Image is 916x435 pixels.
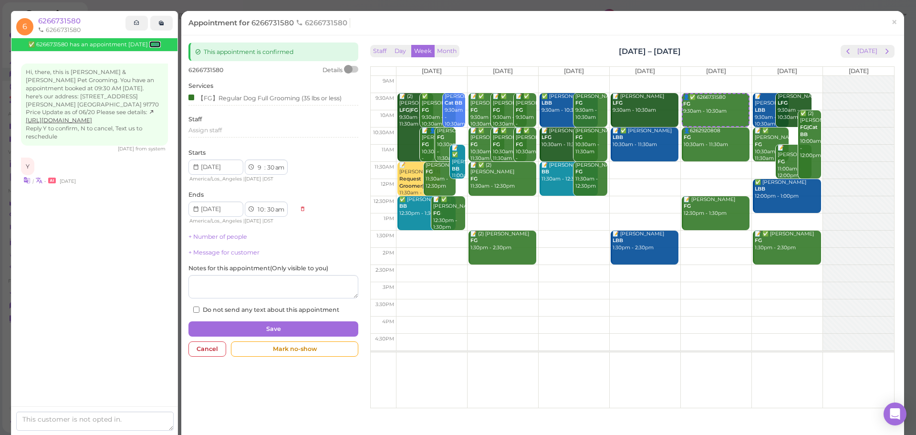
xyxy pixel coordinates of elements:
[399,196,456,217] div: ✅ [PERSON_NAME] 12:30pm - 1:30pm
[619,46,681,57] h2: [DATE] – [DATE]
[422,107,429,113] b: FG
[541,169,549,175] b: BB
[470,141,478,148] b: FG
[516,107,523,113] b: FG
[16,18,33,35] span: 6
[380,112,394,118] span: 10am
[613,100,623,106] b: LFG
[188,42,358,62] div: This appointment is confirmed
[885,11,903,34] a: ×
[683,101,690,107] b: FG
[493,107,500,113] b: FG
[421,93,456,128] div: ✅ [PERSON_NAME] 9:30am - 10:30am
[38,16,81,25] a: 6266731580
[541,162,598,183] div: 📝 [PERSON_NAME] 11:30am - 12:30pm
[612,127,678,149] div: 📝 ✅ [PERSON_NAME] 10:30am - 11:30am
[777,145,812,180] div: 📝 [PERSON_NAME] 11:00am - 12:00pm
[188,127,222,134] span: Assign staff
[245,176,261,182] span: [DATE]
[375,95,394,101] span: 9:30am
[376,233,394,239] span: 1:30pm
[36,41,149,48] span: 6266731580 has an appointment [DATE]
[434,45,459,58] button: Month
[28,41,35,48] span: Confirmed
[884,403,906,425] div: Open Intercom Messenger
[754,231,821,252] div: 📝 ✅ [PERSON_NAME] 1:30pm - 2:30pm
[444,93,465,128] div: [PERSON_NAME] 9:30am - 10:30am
[470,107,478,113] b: FG
[399,93,433,128] div: 📝 (2) [PERSON_NAME] 9:30am - 11:30am
[383,250,394,256] span: 2pm
[516,141,523,148] b: FG
[754,93,789,128] div: 📝 [PERSON_NAME] 9:30am - 10:30am
[470,231,536,252] div: 📝 (2) [PERSON_NAME] 1:30pm - 2:30pm
[375,267,394,273] span: 2:30pm
[841,45,855,58] button: prev
[755,186,765,192] b: LBB
[470,237,478,244] b: FG
[854,45,880,58] button: [DATE]
[683,127,749,149] div: 👤6262920808 10:30am - 11:30am
[384,215,394,222] span: 1pm
[800,110,821,159] div: ✅ (2) [PERSON_NAME] 10:00am - 12:00pm
[188,191,204,199] label: Ends
[778,100,788,106] b: LFG
[188,175,295,183] div: | |
[32,178,34,184] i: |
[755,237,762,244] b: FG
[399,203,407,209] b: BB
[849,67,869,74] span: [DATE]
[800,124,817,138] b: FG|Cat BB
[149,41,161,48] a: Edit
[375,301,394,308] span: 3:30pm
[375,336,394,342] span: 4:30pm
[515,127,536,170] div: 📝 ✅ [PERSON_NAME] 10:30am - 11:30am
[426,169,433,175] b: FG
[470,93,504,128] div: 📝 ✅ [PERSON_NAME] 9:30am - 10:30am
[493,141,500,148] b: FG
[575,127,607,156] div: [PERSON_NAME] 10:30am - 11:30am
[452,166,459,172] b: BB
[188,321,358,337] button: Save
[245,218,261,224] span: [DATE]
[575,134,583,140] b: FG
[21,175,168,185] div: •
[755,107,765,113] b: LBB
[21,64,168,146] div: Hi, there, this is [PERSON_NAME] & [PERSON_NAME] Pet Grooming. You have an appointment booked at ...
[188,82,213,90] label: Services
[575,100,583,106] b: FG
[375,164,394,170] span: 11:30am
[374,198,394,204] span: 12:30pm
[706,67,726,74] span: [DATE]
[541,127,598,149] div: 📝 [PERSON_NAME] 10:30am - 11:30am
[575,169,583,175] b: FG
[425,162,456,190] div: [PERSON_NAME] 11:30am - 12:30pm
[564,67,584,74] span: [DATE]
[433,196,465,231] div: 📝 ✅ [PERSON_NAME] 12:30pm - 1:30pm
[21,158,34,176] div: Y
[60,178,76,184] span: 08/18/2025 04:31pm
[613,134,623,140] b: LBB
[383,78,394,84] span: 9am
[188,249,260,256] a: + Message for customer
[323,66,343,74] div: Details
[399,162,441,204] div: 📝 [PERSON_NAME] 11:30am - 12:30pm
[421,127,440,170] div: 📝 👤[PERSON_NAME] 10:30am - 11:30am
[612,231,678,252] div: 📝 [PERSON_NAME] 1:30pm - 2:30pm
[389,45,412,58] button: Day
[399,176,431,189] b: Request Groomer|FG
[635,67,655,74] span: [DATE]
[437,134,444,140] b: FG
[575,162,607,190] div: [PERSON_NAME] 11:30am - 12:30pm
[188,66,223,74] span: 6266731580
[193,306,339,314] label: Do not send any text about this appointment
[470,162,536,190] div: 📝 ✅ (2) [PERSON_NAME] 11:30am - 12:30pm
[118,146,135,152] span: 08/18/2025 04:26pm
[296,18,347,27] span: 6266731580
[188,18,350,28] div: Appointment for
[683,196,749,217] div: 📝 [PERSON_NAME] 12:30pm - 1:30pm
[515,93,536,135] div: 📝 ✅ [PERSON_NAME] 9:30am - 10:30am
[411,45,435,58] button: Week
[188,264,328,273] label: Notes for this appointment ( Only visible to you )
[470,176,478,182] b: FG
